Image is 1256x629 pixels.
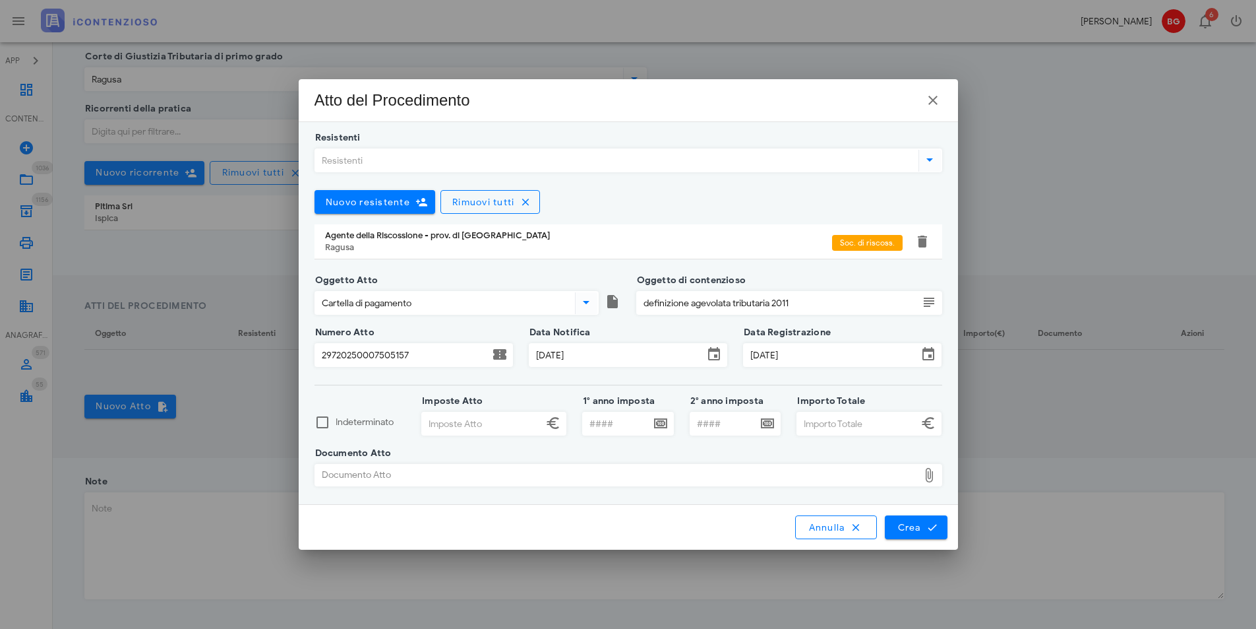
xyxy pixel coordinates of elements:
[740,326,831,339] label: Data Registrazione
[315,344,489,366] input: Numero Atto
[525,326,591,339] label: Data Notifica
[633,274,746,287] label: Oggetto di contenzioso
[583,413,650,435] input: ####
[311,274,378,287] label: Oggetto Atto
[637,292,918,314] input: Oggetto di contenzioso
[311,447,392,460] label: Documento Atto
[315,465,918,486] div: Documento Atto
[315,292,572,314] input: Oggetto Atto
[336,416,406,429] label: Indeterminato
[797,413,918,435] input: Importo Totale
[885,515,947,539] button: Crea
[690,413,758,435] input: ####
[579,395,655,408] label: 1° anno imposta
[795,515,877,539] button: Annulla
[314,190,435,214] button: Nuovo resistente
[686,395,763,408] label: 2° anno imposta
[325,230,832,241] div: Agente della Riscossione - prov. di [GEOGRAPHIC_DATA]
[315,149,916,172] input: Resistenti
[914,234,930,249] button: Elimina
[840,235,895,251] span: Soc. di riscoss.
[311,326,374,339] label: Numero Atto
[808,521,864,533] span: Annulla
[440,190,541,214] button: Rimuovi tutti
[314,90,470,111] div: Atto del Procedimento
[422,413,543,435] input: Imposte Atto
[325,197,410,208] span: Nuovo resistente
[452,197,515,208] span: Rimuovi tutti
[793,395,865,408] label: Importo Totale
[897,521,935,533] span: Crea
[325,242,832,253] div: Ragusa
[418,395,483,408] label: Imposte Atto
[311,131,361,145] label: Resistenti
